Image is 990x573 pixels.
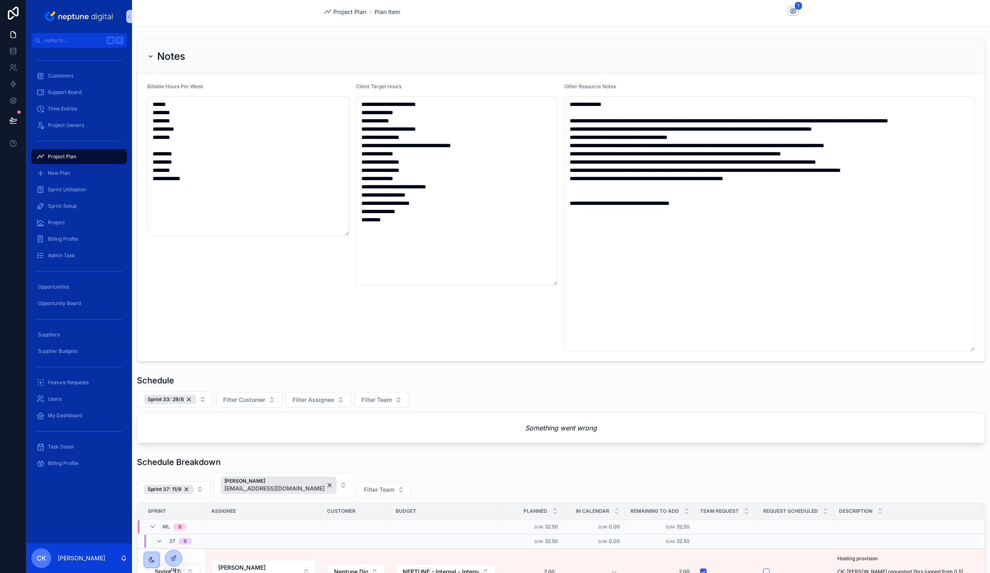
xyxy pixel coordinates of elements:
[48,252,75,259] span: Admin Task
[545,524,558,530] span: 32.50
[31,375,127,390] a: Feature Requests
[184,538,187,545] div: 9
[38,348,78,355] span: Supplier Budgets
[48,379,89,386] span: Feature Requests
[31,33,127,48] button: Jump to...K
[48,122,84,129] span: Project Owners
[31,101,127,116] a: Time Entries
[137,391,213,408] button: Select Button
[31,392,127,406] a: Users
[31,215,127,230] a: Project
[163,524,170,530] span: ML
[137,375,174,386] h1: Schedule
[37,553,46,563] span: CK
[31,166,127,181] a: New Plan
[48,444,74,450] span: Task Detail
[137,456,221,468] h1: Schedule Breakdown
[666,525,675,529] small: Sum
[221,477,337,494] button: Unselect 68
[763,508,818,514] span: Request Scheduled
[48,219,65,226] span: Project
[224,484,325,493] span: [EMAIL_ADDRESS][DOMAIN_NAME]
[216,392,282,408] button: Select Button
[211,508,236,514] span: Assignee
[794,2,802,10] span: 1
[31,408,127,423] a: My Dashboard
[48,236,78,242] span: Billing Profile
[534,525,543,529] small: Sum
[545,538,558,544] span: 32.50
[144,395,196,404] button: Unselect 11
[148,396,184,403] span: Sprint 33: 29/8
[700,508,739,514] span: Team Request
[364,486,394,494] span: Filter Team
[48,153,76,160] span: Project Plan
[48,460,78,467] span: Billing Profile
[169,538,175,545] span: 37
[148,508,166,514] span: Sprint
[525,423,597,433] em: Something went wrong
[224,478,325,484] span: [PERSON_NAME]
[157,50,185,63] h2: Notes
[839,508,872,514] span: Description
[144,485,193,494] button: Unselect 65
[31,344,127,359] a: Supplier Budgets
[598,525,607,529] small: Sum
[788,7,799,17] button: 1
[31,68,127,83] a: Customers
[31,327,127,342] a: Suppliers
[676,524,690,530] span: 32.50
[357,482,411,498] button: Select Button
[609,524,620,530] span: 0.00
[26,48,132,481] div: scrollable content
[48,170,70,176] span: New Plan
[534,539,543,544] small: Sum
[676,538,690,544] span: 32.50
[396,508,416,514] span: Budget
[354,392,409,408] button: Select Button
[31,182,127,197] a: Sprint Utilisation
[31,149,127,164] a: Project Plan
[48,203,77,209] span: Sprint Setup
[223,396,265,404] span: Filter Customer
[31,118,127,133] a: Project Owners
[323,8,366,16] a: Project Plan
[116,37,123,44] span: K
[375,8,400,16] a: Plan Item
[38,284,69,290] span: Opportunities
[48,73,73,79] span: Customers
[609,538,620,544] span: 0.00
[48,412,82,419] span: My Dashboard
[31,85,127,100] a: Support Board
[218,564,299,572] span: [PERSON_NAME]
[31,248,127,263] a: Admin Task
[44,37,103,44] span: Jump to...
[31,279,127,294] a: Opportunities
[58,554,105,562] p: [PERSON_NAME]
[137,481,210,498] button: Select Button
[38,300,81,307] span: Opportunity Board
[31,232,127,247] a: Billing Profile
[333,8,366,16] span: Project Plan
[48,89,82,96] span: Support Board
[576,508,609,514] span: In Calendar
[356,83,401,89] span: Client Target Hours
[31,439,127,454] a: Task Detail
[523,508,547,514] span: Planned
[48,396,61,402] span: Users
[31,199,127,214] a: Sprint Setup
[292,396,334,404] span: Filter Assignee
[214,473,354,498] button: Select Button
[327,508,356,514] span: Customer
[43,10,115,23] img: App logo
[666,539,675,544] small: Sum
[31,456,127,471] a: Billing Profile
[285,392,351,408] button: Select Button
[31,296,127,311] a: Opportunity Board
[147,83,203,89] span: Billable Hours Per Week
[361,396,392,404] span: Filter Team
[48,106,77,112] span: Time Entries
[48,186,86,193] span: Sprint Utilisation
[38,331,60,338] span: Suppliers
